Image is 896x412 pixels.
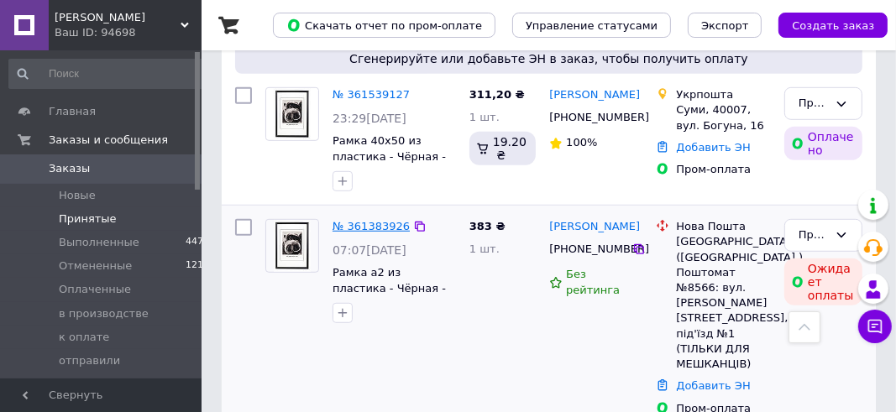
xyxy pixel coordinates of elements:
[333,134,450,178] a: Рамка 40х50 из пластика - Чёрная - со стеклопластиком
[59,211,117,227] span: Принятые
[784,258,862,305] div: Ожидает оплаты
[59,330,109,345] span: к оплате
[333,243,406,257] span: 07:07[DATE]
[49,133,168,148] span: Заказы и сообщения
[676,162,771,177] div: Пром-оплата
[526,19,658,32] span: Управление статусами
[799,227,828,244] div: Принят
[762,18,888,31] a: Создать заказ
[333,112,406,125] span: 23:29[DATE]
[265,87,319,141] a: Фото товару
[784,127,862,160] div: Оплачено
[273,13,495,38] button: Скачать отчет по пром-оплате
[676,219,771,234] div: Нова Пошта
[59,235,139,250] span: Выполненные
[549,219,640,235] a: [PERSON_NAME]
[59,282,131,297] span: Оплаченные
[333,220,410,232] a: № 361383926
[186,258,209,274] span: 1219
[778,13,888,38] button: Создать заказ
[566,268,620,296] span: Без рейтинга
[566,136,597,149] span: 100%
[546,238,631,260] div: [PHONE_NUMBER]
[469,243,500,255] span: 1 шт.
[676,234,771,372] div: [GEOGRAPHIC_DATA] ([GEOGRAPHIC_DATA].), Поштомат №8566: вул. [PERSON_NAME][STREET_ADDRESS], під'ї...
[242,50,856,67] span: Сгенерируйте или добавьте ЭН в заказ, чтобы получить оплату
[512,13,671,38] button: Управление статусами
[59,258,132,274] span: Отмененные
[469,111,500,123] span: 1 шт.
[49,104,96,119] span: Главная
[55,25,202,40] div: Ваш ID: 94698
[8,59,211,89] input: Поиск
[274,88,312,140] img: Фото товару
[688,13,762,38] button: Экспорт
[676,102,771,133] div: Суми, 40007, вул. Богуна, 16
[55,10,181,25] span: ЕLF Рамка
[59,188,96,203] span: Новые
[469,132,536,165] div: 19.20 ₴
[274,220,312,272] img: Фото товару
[676,141,750,154] a: Добавить ЭН
[49,161,90,176] span: Заказы
[265,219,319,273] a: Фото товару
[799,95,828,112] div: Принят
[59,306,149,321] span: в производстве
[333,88,410,101] a: № 361539127
[469,88,525,101] span: 311,20 ₴
[701,19,748,32] span: Экспорт
[549,87,640,103] a: [PERSON_NAME]
[546,107,631,128] div: [PHONE_NUMBER]
[186,235,209,250] span: 4473
[286,18,482,33] span: Скачать отчет по пром-оплате
[858,310,892,343] button: Чат с покупателем
[469,220,506,232] span: 383 ₴
[676,379,750,392] a: Добавить ЭН
[676,87,771,102] div: Укрпошта
[59,353,120,368] span: отправили
[792,19,874,32] span: Создать заказ
[333,266,450,310] a: Рамка а2 из пластика - Чёрная - со стеклопластиком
